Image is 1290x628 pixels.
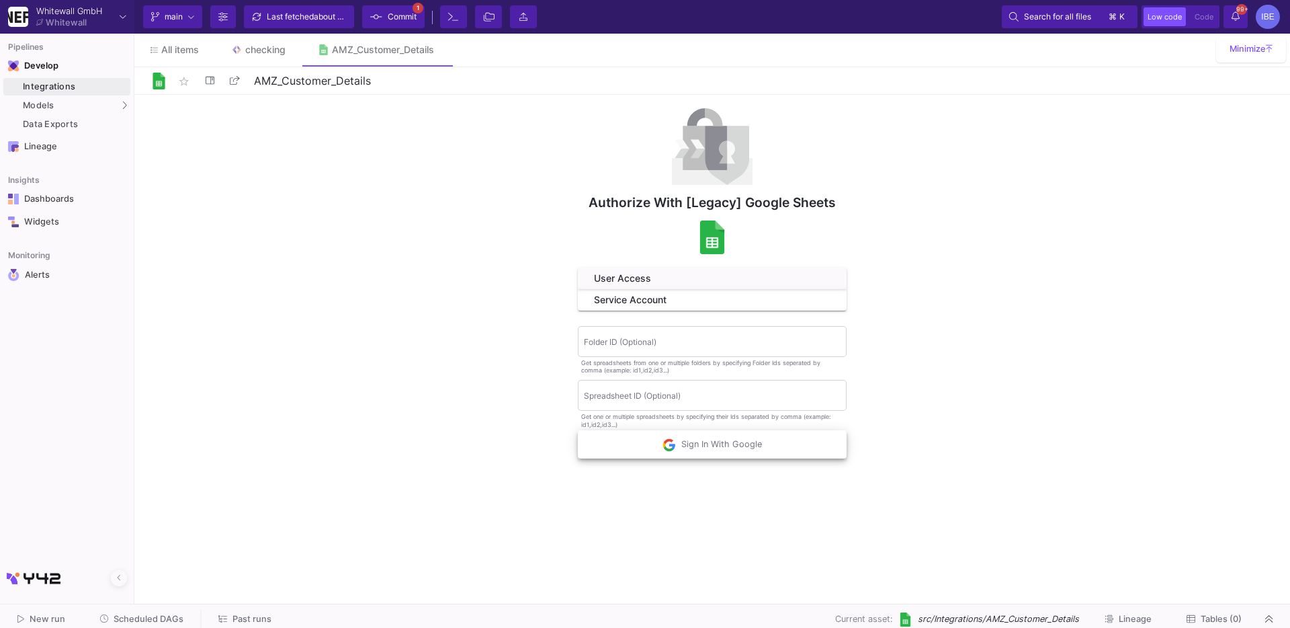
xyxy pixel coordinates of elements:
[23,119,127,130] div: Data Exports
[662,439,762,449] span: Sign In With Google
[245,44,286,55] div: checking
[3,78,130,95] a: Integrations
[114,614,183,624] span: Scheduled DAGs
[898,613,912,627] img: [Legacy] Google Sheets
[3,211,130,233] a: Navigation iconWidgets
[8,217,19,227] img: Navigation icon
[8,7,28,27] img: YZ4Yr8zUCx6JYM5gIgaTIQYeTXdcwQjnYC8iZtTV.png
[30,614,65,624] span: New run
[231,44,243,56] img: Tab icon
[318,44,329,56] img: Tab icon
[1119,614,1152,624] span: Lineage
[594,273,820,284] div: User Access
[1256,5,1280,29] div: IBE
[36,7,102,15] div: Whitewall GmbH
[23,81,127,92] div: Integrations
[150,73,167,89] img: Logo
[3,116,130,133] a: Data Exports
[1109,9,1117,25] span: ⌘
[161,44,199,55] span: All items
[176,73,192,89] mat-icon: star_border
[8,269,19,281] img: Navigation icon
[1201,614,1242,624] span: Tables (0)
[918,613,1079,625] span: src/Integrations/AMZ_Customer_Details
[1223,5,1248,28] button: 99+
[1148,12,1182,22] span: Low code
[388,7,417,27] span: Commit
[594,295,820,305] div: Service Account
[1144,7,1186,26] button: Low code
[24,141,112,152] div: Lineage
[314,11,376,22] span: about 1 hour ago
[25,269,112,281] div: Alerts
[835,613,893,625] span: Current asset:
[23,100,54,111] span: Models
[3,188,130,210] a: Navigation iconDashboards
[24,194,112,204] div: Dashboards
[8,194,19,204] img: Navigation icon
[1002,5,1137,28] button: Search for all files⌘k
[3,55,130,77] mat-expansion-panel-header: Navigation iconDevelop
[578,430,847,459] button: Sign In With Google
[3,264,130,286] a: Navigation iconAlerts
[1024,7,1091,27] span: Search for all files
[1252,5,1280,29] button: IBE
[267,7,347,27] div: Last fetched
[362,5,425,28] button: Commit
[332,44,434,55] div: AMZ_Customer_Details
[581,413,838,428] div: Get one or multiple spreadsheets by specifying their Ids separated by comma (example: id1,id2,id3...
[1191,7,1217,26] button: Code
[244,5,354,28] button: Last fetchedabout 1 hour ago
[46,18,87,27] div: Whitewall
[143,5,202,28] button: main
[8,61,19,71] img: Navigation icon
[1119,9,1125,25] span: k
[3,136,130,157] a: Navigation iconLineage
[232,614,271,624] span: Past runs
[165,7,183,27] span: main
[1105,9,1130,25] button: ⌘k
[581,359,838,375] div: Get spreadsheets from one or multiple folders by specifying Folder Ids seperated by comma (exampl...
[1195,12,1213,22] span: Code
[24,61,44,71] div: Develop
[8,141,19,152] img: Navigation icon
[24,217,112,227] div: Widgets
[672,108,752,185] img: authorize.svg
[578,193,847,212] div: Authorize with [Legacy] Google Sheets
[1236,4,1247,15] span: 99+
